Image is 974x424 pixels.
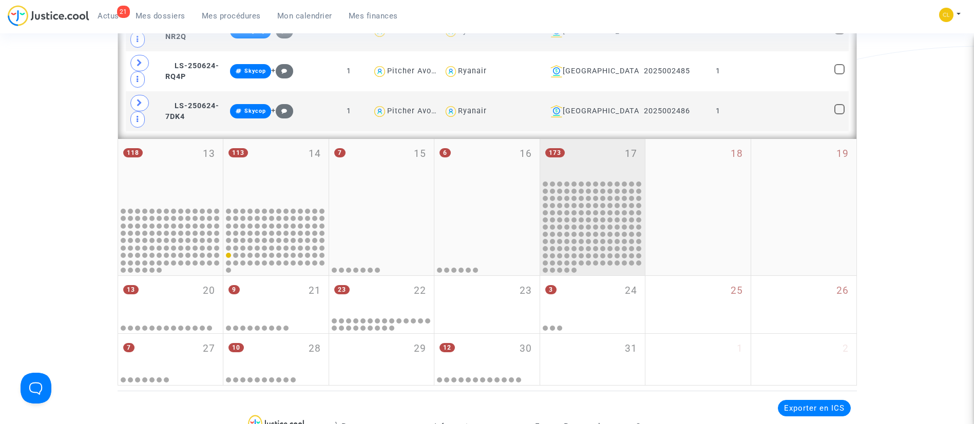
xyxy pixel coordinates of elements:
[203,147,215,161] span: 13
[751,276,856,333] div: dimanche octobre 26
[223,276,329,316] div: mardi octobre 21, 9 events, click to expand
[545,148,565,157] span: 173
[98,11,119,21] span: Actus
[440,148,451,157] span: 6
[271,106,293,115] span: +
[639,51,695,91] td: 2025002485
[458,107,487,115] div: Ryanair
[123,148,143,157] span: 118
[202,11,261,21] span: Mes procédures
[540,139,645,179] div: vendredi octobre 17, 173 events, click to expand
[244,68,266,74] span: Skycop
[223,334,329,374] div: mardi octobre 28, 10 events, click to expand
[349,11,398,21] span: Mes finances
[843,341,849,356] span: 2
[194,8,269,24] a: Mes procédures
[520,147,532,161] span: 16
[334,285,350,294] span: 23
[387,67,444,75] div: Pitcher Avocat
[414,284,426,298] span: 22
[165,62,219,82] span: LS-250624-RQ4P
[836,147,849,161] span: 19
[939,8,953,22] img: 6fca9af68d76bfc0a5525c74dfee314f
[625,147,637,161] span: 17
[223,139,329,206] div: mardi octobre 14, 113 events, click to expand
[118,334,223,374] div: lundi octobre 27, 7 events, click to expand
[550,65,563,77] img: icon-banque.svg
[309,284,321,298] span: 21
[165,102,219,122] span: LS-250624-7DK4
[546,105,636,117] div: [GEOGRAPHIC_DATA]
[228,285,240,294] span: 9
[118,139,223,206] div: lundi octobre 13, 118 events, click to expand
[695,51,741,91] td: 1
[309,341,321,356] span: 28
[645,139,751,275] div: samedi octobre 18
[277,11,332,21] span: Mon calendrier
[695,91,741,131] td: 1
[127,8,194,24] a: Mes dossiers
[136,11,185,21] span: Mes dossiers
[414,341,426,356] span: 29
[271,66,293,75] span: +
[372,64,387,79] img: icon-user.svg
[434,276,540,333] div: jeudi octobre 23
[751,139,856,275] div: dimanche octobre 19
[269,8,340,24] a: Mon calendrier
[203,341,215,356] span: 27
[329,91,369,131] td: 1
[329,276,434,316] div: mercredi octobre 22, 23 events, click to expand
[329,334,434,385] div: mercredi octobre 29
[520,341,532,356] span: 30
[540,276,645,316] div: vendredi octobre 24, 3 events, click to expand
[118,276,223,316] div: lundi octobre 20, 13 events, click to expand
[545,285,557,294] span: 3
[737,341,743,356] span: 1
[540,334,645,385] div: vendredi octobre 31
[836,284,849,298] span: 26
[123,343,135,352] span: 7
[546,65,636,77] div: [GEOGRAPHIC_DATA]
[625,284,637,298] span: 24
[731,284,743,298] span: 25
[751,334,856,385] div: dimanche novembre 2
[244,108,266,114] span: Skycop
[123,285,139,294] span: 13
[334,148,346,157] span: 7
[329,51,369,91] td: 1
[117,6,130,18] div: 21
[309,147,321,161] span: 14
[458,67,487,75] div: Ryanair
[340,8,406,24] a: Mes finances
[645,276,751,333] div: samedi octobre 25
[444,64,459,79] img: icon-user.svg
[387,107,444,115] div: Pitcher Avocat
[21,373,51,403] iframe: Help Scout Beacon - Open
[434,334,540,374] div: jeudi octobre 30, 12 events, click to expand
[550,105,563,117] img: icon-banque.svg
[372,104,387,119] img: icon-user.svg
[520,284,532,298] span: 23
[444,104,459,119] img: icon-user.svg
[434,139,540,206] div: jeudi octobre 16, 6 events, click to expand
[639,91,695,131] td: 2025002486
[8,5,89,26] img: jc-logo.svg
[625,341,637,356] span: 31
[329,139,434,206] div: mercredi octobre 15, 7 events, click to expand
[440,343,455,352] span: 12
[271,26,293,35] span: +
[731,147,743,161] span: 18
[228,343,244,352] span: 10
[203,284,215,298] span: 20
[414,147,426,161] span: 15
[645,334,751,385] div: samedi novembre 1
[228,148,248,157] span: 113
[89,8,127,24] a: 21Actus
